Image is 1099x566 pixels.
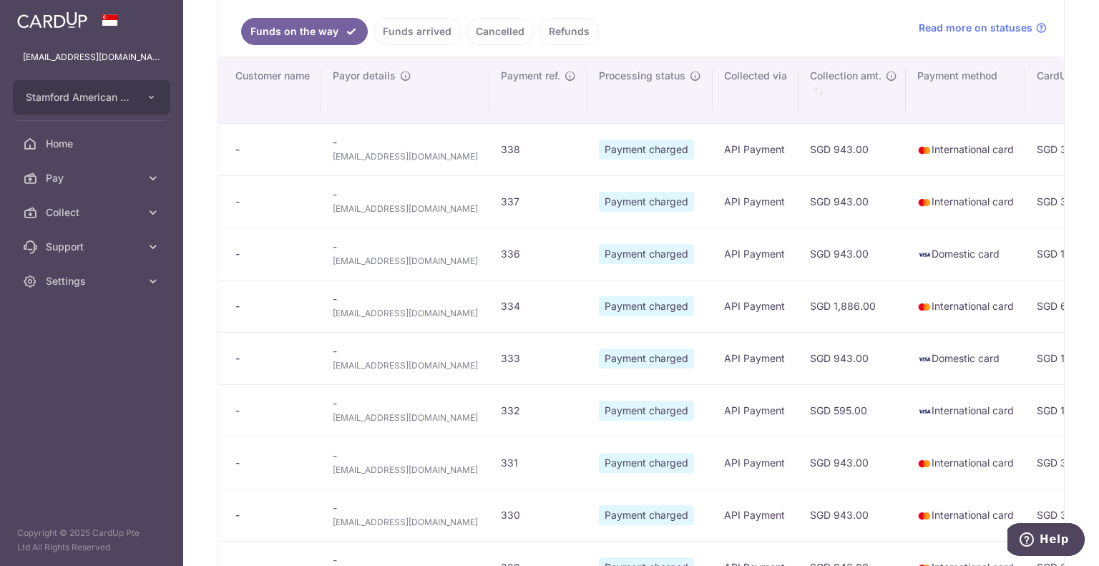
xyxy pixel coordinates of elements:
[489,228,587,280] td: 336
[333,69,396,83] span: Payor details
[46,240,140,254] span: Support
[798,489,906,541] td: SGD 943.00
[713,280,798,332] td: API Payment
[906,436,1025,489] td: International card
[713,57,798,123] th: Collected via
[17,11,87,29] img: CardUp
[489,57,587,123] th: Payment ref.
[235,456,310,470] div: -
[321,175,489,228] td: -
[798,280,906,332] td: SGD 1,886.00
[241,18,368,45] a: Funds on the way
[46,205,140,220] span: Collect
[489,175,587,228] td: 337
[917,195,932,210] img: mastercard-sm-87a3fd1e0bddd137fecb07648320f44c262e2538e7db6024463105ddbc961eb2.png
[321,332,489,384] td: -
[906,123,1025,175] td: International card
[919,21,1032,35] span: Read more on statuses
[919,21,1047,35] a: Read more on statuses
[489,436,587,489] td: 331
[501,69,560,83] span: Payment ref.
[599,348,694,369] span: Payment charged
[235,351,310,366] div: -
[917,457,932,471] img: mastercard-sm-87a3fd1e0bddd137fecb07648320f44c262e2538e7db6024463105ddbc961eb2.png
[798,175,906,228] td: SGD 943.00
[599,140,694,160] span: Payment charged
[599,69,685,83] span: Processing status
[599,401,694,421] span: Payment charged
[917,143,932,157] img: mastercard-sm-87a3fd1e0bddd137fecb07648320f44c262e2538e7db6024463105ddbc961eb2.png
[906,280,1025,332] td: International card
[798,332,906,384] td: SGD 943.00
[599,244,694,264] span: Payment charged
[46,171,140,185] span: Pay
[599,453,694,473] span: Payment charged
[235,142,310,157] div: -
[333,306,478,321] span: [EMAIL_ADDRESS][DOMAIN_NAME]
[333,254,478,268] span: [EMAIL_ADDRESS][DOMAIN_NAME]
[489,280,587,332] td: 334
[235,195,310,209] div: -
[235,247,310,261] div: -
[713,123,798,175] td: API Payment
[713,384,798,436] td: API Payment
[218,57,321,123] th: Customer name
[713,332,798,384] td: API Payment
[13,80,170,114] button: Stamford American International School Pte Ltd
[906,384,1025,436] td: International card
[798,384,906,436] td: SGD 595.00
[587,57,713,123] th: Processing status
[906,57,1025,123] th: Payment method
[713,175,798,228] td: API Payment
[321,123,489,175] td: -
[23,50,160,64] p: [EMAIL_ADDRESS][DOMAIN_NAME]
[906,332,1025,384] td: Domestic card
[713,436,798,489] td: API Payment
[489,384,587,436] td: 332
[321,489,489,541] td: -
[917,404,932,419] img: visa-sm-192604c4577d2d35970c8ed26b86981c2741ebd56154ab54ad91a526f0f24972.png
[26,90,132,104] span: Stamford American International School Pte Ltd
[46,137,140,151] span: Home
[917,352,932,366] img: visa-sm-192604c4577d2d35970c8ed26b86981c2741ebd56154ab54ad91a526f0f24972.png
[321,228,489,280] td: -
[906,228,1025,280] td: Domestic card
[321,436,489,489] td: -
[810,69,881,83] span: Collection amt.
[798,123,906,175] td: SGD 943.00
[599,192,694,212] span: Payment charged
[333,150,478,164] span: [EMAIL_ADDRESS][DOMAIN_NAME]
[467,18,534,45] a: Cancelled
[321,57,489,123] th: Payor details
[906,175,1025,228] td: International card
[489,332,587,384] td: 333
[333,411,478,425] span: [EMAIL_ADDRESS][DOMAIN_NAME]
[917,300,932,314] img: mastercard-sm-87a3fd1e0bddd137fecb07648320f44c262e2538e7db6024463105ddbc961eb2.png
[333,515,478,530] span: [EMAIL_ADDRESS][DOMAIN_NAME]
[32,10,62,23] span: Help
[798,228,906,280] td: SGD 943.00
[333,202,478,216] span: [EMAIL_ADDRESS][DOMAIN_NAME]
[713,489,798,541] td: API Payment
[599,296,694,316] span: Payment charged
[599,505,694,525] span: Payment charged
[333,358,478,373] span: [EMAIL_ADDRESS][DOMAIN_NAME]
[489,123,587,175] td: 338
[333,463,478,477] span: [EMAIL_ADDRESS][DOMAIN_NAME]
[798,436,906,489] td: SGD 943.00
[321,280,489,332] td: -
[1007,523,1085,559] iframe: Opens a widget where you can find more information
[235,508,310,522] div: -
[539,18,599,45] a: Refunds
[906,489,1025,541] td: International card
[321,384,489,436] td: -
[235,404,310,418] div: -
[917,248,932,262] img: visa-sm-192604c4577d2d35970c8ed26b86981c2741ebd56154ab54ad91a526f0f24972.png
[713,228,798,280] td: API Payment
[373,18,461,45] a: Funds arrived
[798,57,906,123] th: Collection amt. : activate to sort column ascending
[1037,69,1091,83] span: CardUp fee
[917,509,932,523] img: mastercard-sm-87a3fd1e0bddd137fecb07648320f44c262e2538e7db6024463105ddbc961eb2.png
[46,274,140,288] span: Settings
[489,489,587,541] td: 330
